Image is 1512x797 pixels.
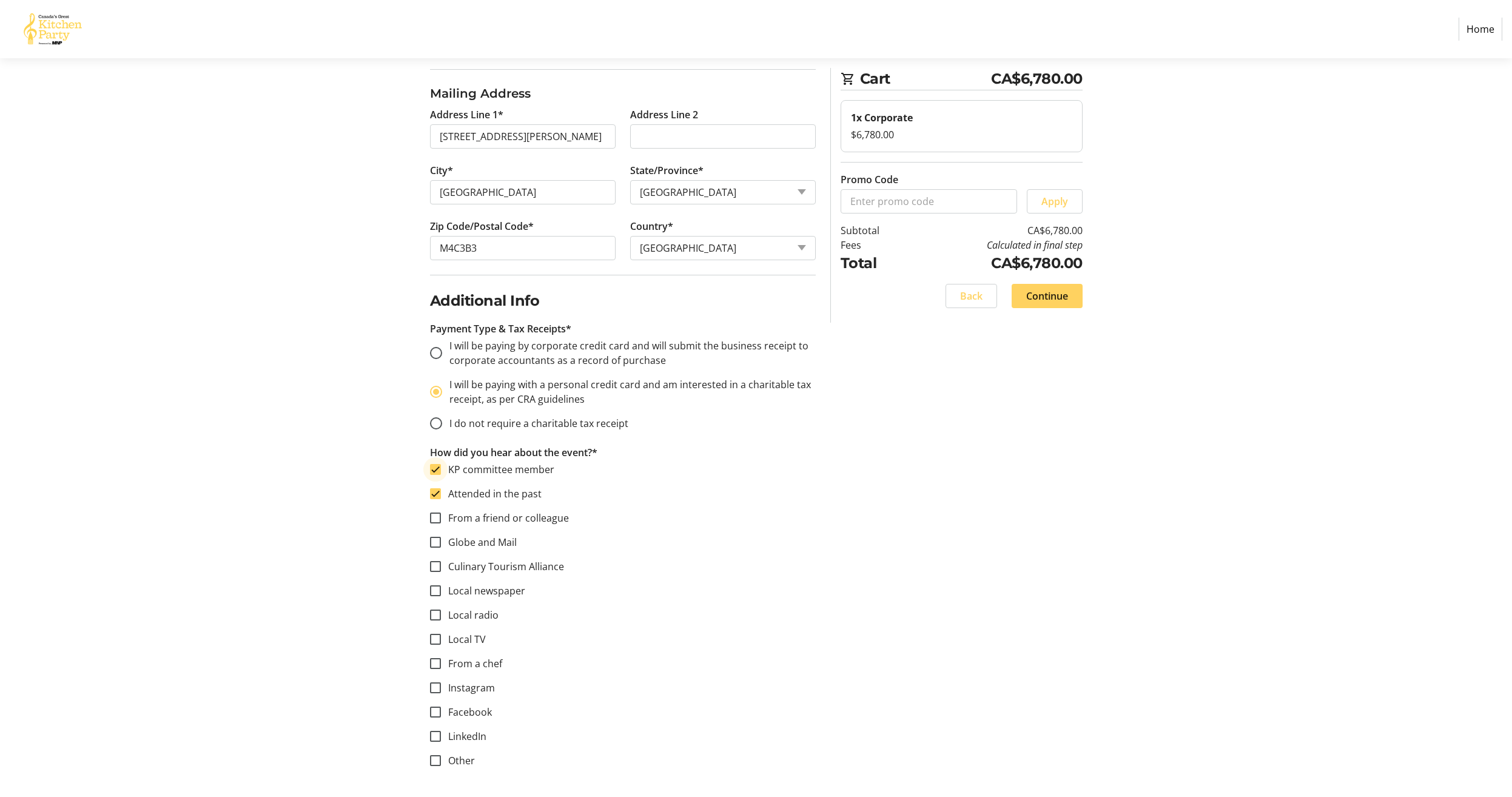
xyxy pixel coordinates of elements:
input: Address [430,124,616,149]
span: Continue [1026,289,1068,303]
span: CA$6,780.00 [991,68,1083,90]
label: Globe and Mail [441,535,517,550]
input: City [430,180,616,204]
td: CA$6,780.00 [910,223,1083,238]
td: Total [841,252,910,274]
td: Fees [841,238,910,252]
td: CA$6,780.00 [910,252,1083,274]
h2: Additional Info [430,290,816,312]
label: Local TV [441,632,486,647]
label: Address Line 2 [630,107,698,122]
label: From a friend or colleague [441,511,569,525]
label: Promo Code [841,172,898,187]
button: Apply [1027,189,1083,214]
input: Zip or Postal Code [430,236,616,260]
label: Instagram [441,681,495,695]
label: Facebook [441,705,492,719]
label: Local radio [441,608,499,622]
strong: 1x Corporate [851,111,913,124]
label: Address Line 1* [430,107,503,122]
p: How did you hear about the event?* [430,445,816,460]
td: Calculated in final step [910,238,1083,252]
a: Home [1459,18,1502,41]
label: City* [430,163,453,178]
label: Other [441,753,475,768]
span: Cart [860,68,992,90]
label: Local newspaper [441,583,525,598]
label: KP committee member [441,462,554,477]
button: Back [946,284,997,308]
span: I do not require a charitable tax receipt [449,417,628,430]
label: From a chef [441,656,502,671]
h3: Mailing Address [430,84,816,103]
td: Subtotal [841,223,910,238]
img: Canada’s Great Kitchen Party's Logo [10,5,96,53]
span: Apply [1041,194,1068,209]
span: I will be paying by corporate credit card and will submit the business receipt to corporate accou... [449,339,811,367]
label: Attended in the past [441,486,542,501]
span: I will be paying with a personal credit card and am interested in a charitable tax receipt, as pe... [449,378,813,406]
p: Payment Type & Tax Receipts* [430,321,816,336]
div: $6,780.00 [851,127,1072,142]
label: State/Province* [630,163,704,178]
input: Enter promo code [841,189,1017,214]
label: Country* [630,219,673,234]
span: Back [960,289,983,303]
label: LinkedIn [441,729,486,744]
label: Zip Code/Postal Code* [430,219,534,234]
label: Culinary Tourism Alliance [441,559,564,574]
button: Continue [1012,284,1083,308]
